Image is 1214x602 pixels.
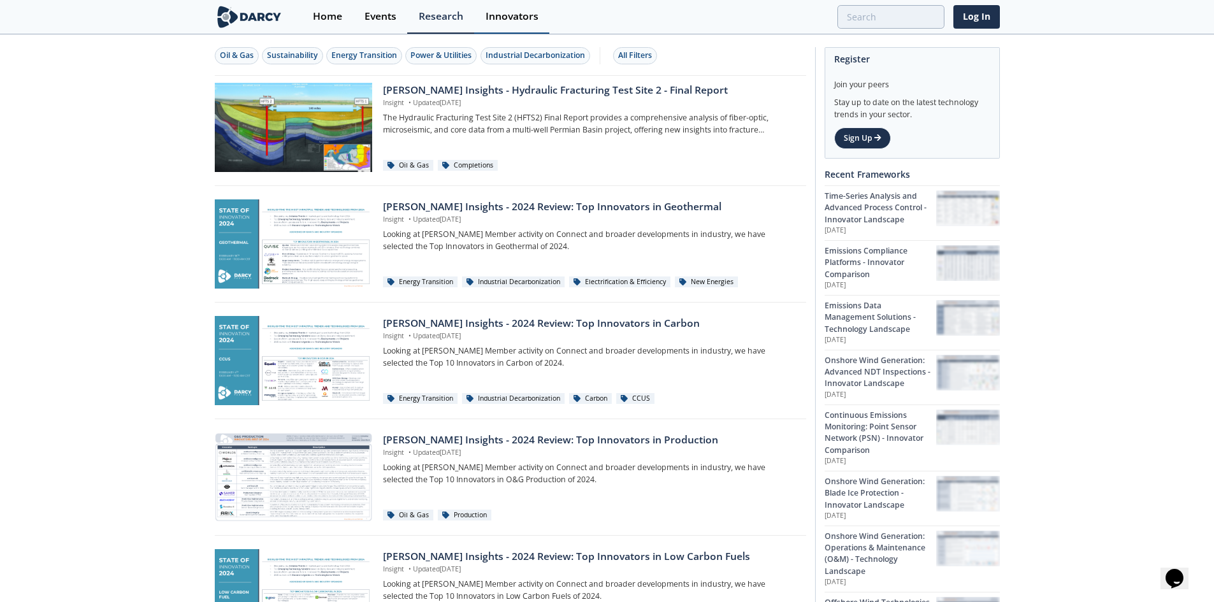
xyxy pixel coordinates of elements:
span: • [406,331,413,340]
p: Insight Updated [DATE] [383,564,797,575]
div: [PERSON_NAME] Insights - 2024 Review: Top Innovators in Carbon [383,316,797,331]
span: • [406,215,413,224]
div: Oil & Gas [383,510,433,521]
p: The Hydraulic Fracturing Test Site 2 (HFTS2) Final Report provides a comprehensive analysis of fi... [383,112,797,136]
a: Onshore Wind Generation: Operations & Maintenance (O&M) - Technology Landscape [DATE] Onshore Win... [825,526,1000,592]
div: Sustainability [267,50,318,61]
div: Production [438,510,491,521]
p: [DATE] [825,456,936,466]
div: Carbon [569,393,612,405]
div: Register [834,48,990,70]
a: Log In [953,5,1000,29]
button: Sustainability [262,47,323,64]
div: Stay up to date on the latest technology trends in your sector. [834,90,990,120]
div: Electrification & Efficiency [569,276,670,288]
p: [DATE] [825,226,936,236]
div: Emissions Compliance Platforms - Innovator Comparison [825,245,936,280]
a: Onshore Wind Generation: Blade Ice Protection - Innovator Landscape [DATE] Onshore Wind Generatio... [825,471,1000,526]
div: [PERSON_NAME] Insights - Hydraulic Fracturing Test Site 2 - Final Report [383,83,797,98]
div: CCUS [616,393,654,405]
a: Emissions Data Management Solutions - Technology Landscape [DATE] Emissions Data Management Solut... [825,295,1000,350]
a: Time-Series Analysis and Advanced Process Control - Innovator Landscape [DATE] Time-Series Analys... [825,185,1000,240]
div: New Energies [675,276,738,288]
p: Insight Updated [DATE] [383,98,797,108]
button: All Filters [613,47,657,64]
a: Continuous Emissions Monitoring: Point Sensor Network (PSN) - Innovator Comparison [DATE] Continu... [825,405,1000,471]
p: [DATE] [825,577,936,587]
a: Darcy Insights - Hydraulic Fracturing Test Site 2 - Final Report preview [PERSON_NAME] Insights -... [215,83,806,172]
p: Insight Updated [DATE] [383,215,797,225]
span: • [406,98,413,107]
div: Industrial Decarbonization [486,50,585,61]
div: Oil & Gas [220,50,254,61]
button: Energy Transition [326,47,402,64]
div: Industrial Decarbonization [462,393,565,405]
button: Oil & Gas [215,47,259,64]
p: [DATE] [825,390,936,400]
p: Looking at [PERSON_NAME] Member activity on Connect and broader developments in industry, we have... [383,229,797,252]
div: [PERSON_NAME] Insights - 2024 Review: Top Innovators in Low Carbon Fuels [383,549,797,564]
a: Onshore Wind Generation: Advanced NDT Inspections - Innovator Landscape [DATE] Onshore Wind Gener... [825,350,1000,405]
div: Home [313,11,342,22]
span: • [406,564,413,573]
a: Darcy Insights - 2024 Review: Top Innovators in Production preview [PERSON_NAME] Insights - 2024 ... [215,433,806,522]
a: Emissions Compliance Platforms - Innovator Comparison [DATE] Emissions Compliance Platforms - Inn... [825,240,1000,295]
div: Industrial Decarbonization [462,276,565,288]
a: Darcy Insights - 2024 Review: Top Innovators in Carbon preview [PERSON_NAME] Insights - 2024 Revi... [215,316,806,405]
a: Darcy Insights - 2024 Review: Top Innovators in Geothermal preview [PERSON_NAME] Insights - 2024 ... [215,199,806,289]
p: Looking at [PERSON_NAME] Member activity on Connect and broader developments in industry, we have... [383,462,797,485]
p: Looking at [PERSON_NAME] Member activity on Connect and broader developments in industry, we have... [383,345,797,369]
div: Onshore Wind Generation: Advanced NDT Inspections - Innovator Landscape [825,355,936,390]
div: Onshore Wind Generation: Blade Ice Protection - Innovator Landscape [825,476,936,511]
button: Industrial Decarbonization [481,47,590,64]
div: Join your peers [834,70,990,90]
div: Events [365,11,396,22]
p: [DATE] [825,335,936,345]
p: Insight Updated [DATE] [383,448,797,458]
img: logo-wide.svg [215,6,284,28]
span: • [406,448,413,457]
div: Innovators [486,11,538,22]
iframe: chat widget [1160,551,1201,589]
div: [PERSON_NAME] Insights - 2024 Review: Top Innovators in Production [383,433,797,448]
div: Energy Transition [331,50,397,61]
div: Oil & Gas [383,160,433,171]
div: Onshore Wind Generation: Operations & Maintenance (O&M) - Technology Landscape [825,531,936,578]
div: All Filters [618,50,652,61]
div: Energy Transition [383,276,458,288]
p: [DATE] [825,511,936,521]
div: Completions [438,160,498,171]
div: Power & Utilities [410,50,472,61]
button: Power & Utilities [405,47,477,64]
div: Time-Series Analysis and Advanced Process Control - Innovator Landscape [825,190,936,226]
div: Research [419,11,463,22]
div: Continuous Emissions Monitoring: Point Sensor Network (PSN) - Innovator Comparison [825,410,936,457]
div: Energy Transition [383,393,458,405]
p: [DATE] [825,280,936,290]
input: Advanced Search [837,5,944,29]
p: Looking at [PERSON_NAME] Member activity on Connect and broader developments in industry, we have... [383,578,797,602]
a: Sign Up [834,127,891,149]
div: Recent Frameworks [825,163,1000,185]
div: [PERSON_NAME] Insights - 2024 Review: Top Innovators in Geothermal [383,199,797,215]
p: Insight Updated [DATE] [383,331,797,341]
div: Emissions Data Management Solutions - Technology Landscape [825,300,936,335]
